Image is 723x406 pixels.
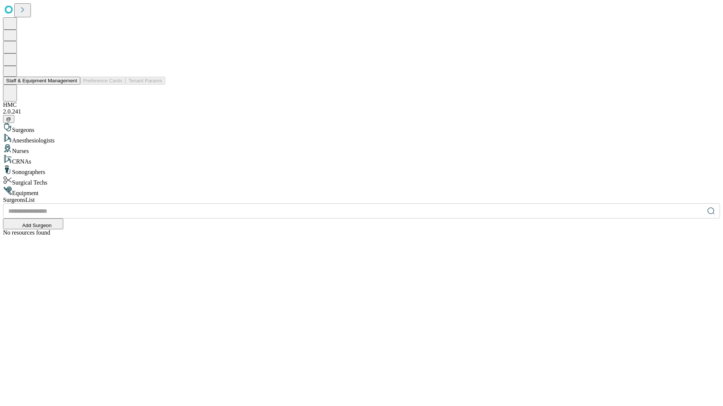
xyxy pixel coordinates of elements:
[3,165,720,176] div: Sonographers
[3,101,720,108] div: HMC
[80,77,125,85] button: Preference Cards
[3,176,720,186] div: Surgical Techs
[3,186,720,197] div: Equipment
[3,108,720,115] div: 2.0.241
[3,115,14,123] button: @
[3,77,80,85] button: Staff & Equipment Management
[6,116,11,122] span: @
[3,229,720,236] div: No resources found
[3,218,63,229] button: Add Surgeon
[3,144,720,155] div: Nurses
[3,197,720,203] div: Surgeons List
[3,155,720,165] div: CRNAs
[3,123,720,133] div: Surgeons
[3,133,720,144] div: Anesthesiologists
[22,223,52,228] span: Add Surgeon
[125,77,165,85] button: Tenant Params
